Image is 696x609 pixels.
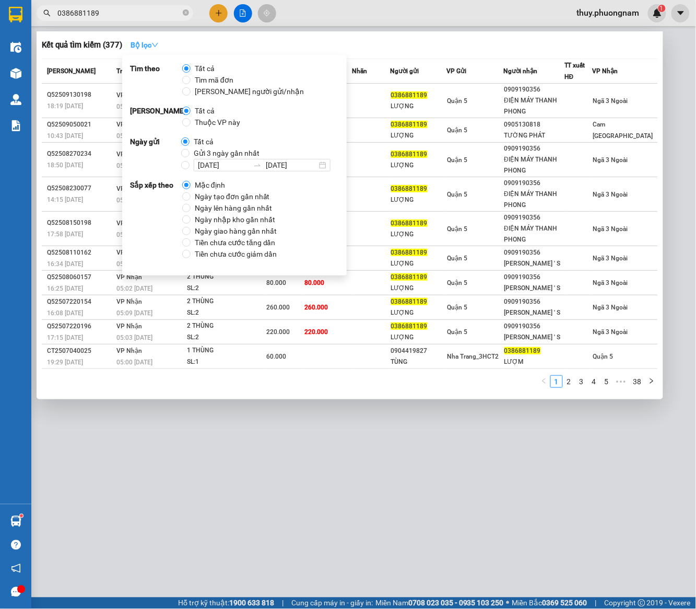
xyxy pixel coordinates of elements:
[47,321,113,332] div: Q52507220196
[116,309,152,317] span: 05:09 [DATE]
[47,132,83,140] span: 10:43 [DATE]
[447,191,467,198] span: Quận 5
[116,67,145,75] span: Trạng thái
[391,101,446,112] div: LƯỢNG
[504,258,564,269] div: [PERSON_NAME] ' S
[630,376,645,387] a: 38
[10,120,21,131] img: solution-icon
[191,237,280,248] span: Tiền chưa cước tăng dần
[266,304,290,311] span: 260.000
[266,279,286,286] span: 80.000
[593,225,628,233] span: Ngã 3 Ngoài
[266,328,290,336] span: 220.000
[630,375,645,388] li: 38
[191,202,276,214] span: Ngày lên hàng gần nhất
[538,375,550,388] li: Previous Page
[541,378,547,384] span: left
[391,91,428,99] span: 0386881189
[191,105,219,117] span: Tất cả
[504,332,564,343] div: [PERSON_NAME] ' S
[130,136,181,171] strong: Ngày gửi
[593,304,628,311] span: Ngã 3 Ngoài
[191,63,219,74] span: Tất cả
[266,159,317,171] input: Ngày kết thúc
[391,160,446,171] div: LƯỢNG
[116,323,142,330] span: VP Nhận
[191,117,244,128] span: Thuộc VP này
[593,353,614,360] span: Quận 5
[253,161,262,169] span: to
[47,346,113,357] div: CT2507040025
[576,376,587,387] a: 3
[305,304,328,311] span: 260.000
[10,94,21,105] img: warehouse-icon
[391,229,446,240] div: LƯỢNG
[645,375,658,388] li: Next Page
[43,9,51,17] span: search
[47,272,113,283] div: Q52508060157
[47,359,83,366] span: 19:29 [DATE]
[391,194,446,205] div: LƯỢNG
[47,296,113,307] div: Q52507220154
[504,296,564,307] div: 0909190356
[447,255,467,262] span: Quận 5
[613,375,630,388] span: •••
[191,179,229,191] span: Mặc định
[131,41,159,49] strong: Bộ lọc
[130,179,182,260] strong: Sắp xếp theo
[130,105,182,128] strong: [PERSON_NAME]
[187,296,265,307] div: 2 THÙNG
[593,255,628,262] span: Ngã 3 Ngoài
[446,67,466,75] span: VP Gửi
[593,328,628,336] span: Ngã 3 Ngoài
[116,273,142,281] span: VP Nhận
[504,119,564,130] div: 0905130818
[42,40,122,51] h3: Kết quả tìm kiếm ( 377 )
[190,147,264,159] span: Gửi 3 ngày gần nhất
[504,357,564,367] div: LƯỢM
[504,130,564,141] div: TƯỜNG PHÁT
[391,121,428,128] span: 0386881189
[447,97,467,105] span: Quận 5
[391,323,428,330] span: 0386881189
[9,7,22,22] img: logo-vxr
[116,285,152,292] span: 05:02 [DATE]
[391,130,446,141] div: LƯỢNG
[10,516,21,527] img: warehouse-icon
[266,353,286,360] span: 60.000
[504,212,564,223] div: 0909190356
[151,41,159,49] span: down
[47,217,113,228] div: Q52508150198
[187,307,265,319] div: SL: 2
[190,136,218,147] span: Tất cả
[504,223,564,245] div: ĐIỆN MÁY THANH PHONG
[575,375,588,388] li: 3
[504,67,538,75] span: Người nhận
[504,154,564,176] div: ĐIỆN MÁY THANH PHONG
[447,156,467,164] span: Quận 5
[593,279,628,286] span: Ngã 3 Ngoài
[20,514,23,518] sup: 1
[116,162,152,169] span: 05:10 [DATE]
[57,7,181,19] input: Tìm tên, số ĐT hoặc mã đơn
[391,249,428,256] span: 0386881189
[305,279,325,286] span: 80.000
[116,347,142,354] span: VP Nhận
[391,332,446,343] div: LƯỢNG
[116,121,142,128] span: VP Nhận
[391,151,428,158] span: 0386881189
[391,220,428,227] span: 0386881189
[593,67,618,75] span: VP Nhận
[447,279,467,286] span: Quận 5
[130,63,182,97] strong: Tìm theo
[504,272,564,283] div: 0909190356
[504,347,541,354] span: 0386881189
[47,247,113,258] div: Q52508110162
[504,189,564,211] div: ĐIỆN MÁY THANH PHONG
[47,89,113,100] div: Q52509130198
[187,320,265,332] div: 2 THÙNG
[391,357,446,367] div: TÙNG
[391,298,428,305] span: 0386881189
[391,273,428,281] span: 0386881189
[116,260,152,268] span: 05:02 [DATE]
